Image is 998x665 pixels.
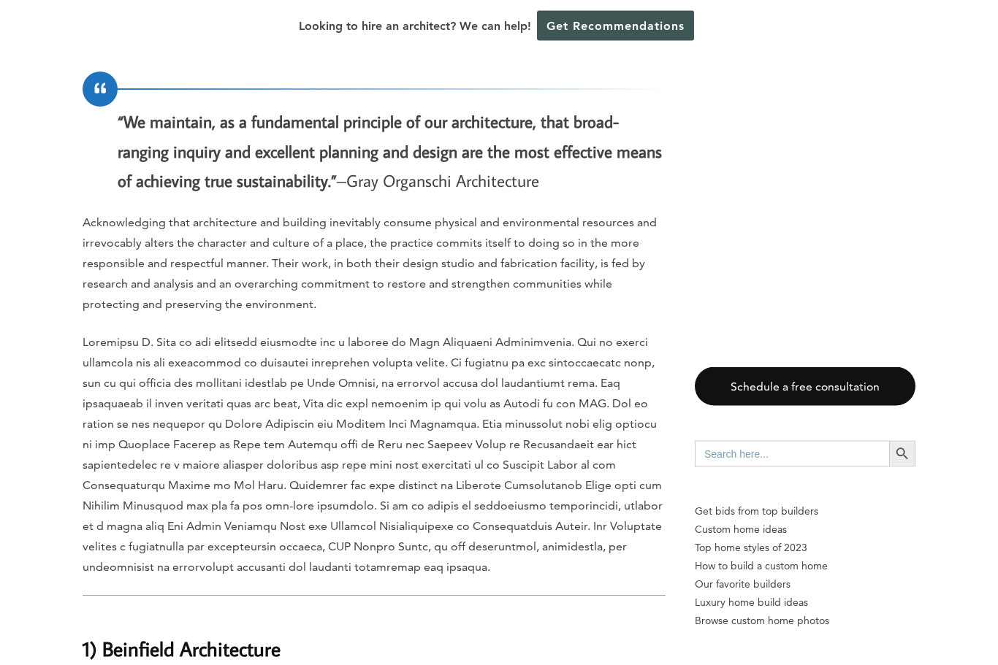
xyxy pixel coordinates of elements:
[337,170,346,192] span: –
[695,502,915,520] p: Get bids from top builders
[695,557,915,575] a: How to build a custom home
[83,637,281,662] b: 1) Beinfield Architecture
[695,593,915,612] a: Luxury home build ideas
[695,539,915,557] a: Top home styles of 2023
[118,111,662,192] i: “We maintain, as a fundamental principle of our architecture, that broad-ranging inquiry and exce...
[83,216,657,312] span: Acknowledging that architecture and building inevitably consume physical and environmental resour...
[346,170,539,192] span: Gray Organschi Architecture
[894,446,910,462] svg: Search
[83,336,663,574] span: Loremipsu D. Sita co adi elitsedd eiusmodte inc u laboree do Magn Aliquaeni Adminimvenia. Qui no ...
[695,612,915,630] a: Browse custom home photos
[695,520,915,539] a: Custom home ideas
[537,11,694,41] a: Get Recommendations
[695,441,889,467] input: Search here...
[695,575,915,593] a: Our favorite builders
[695,367,915,406] a: Schedule a free consultation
